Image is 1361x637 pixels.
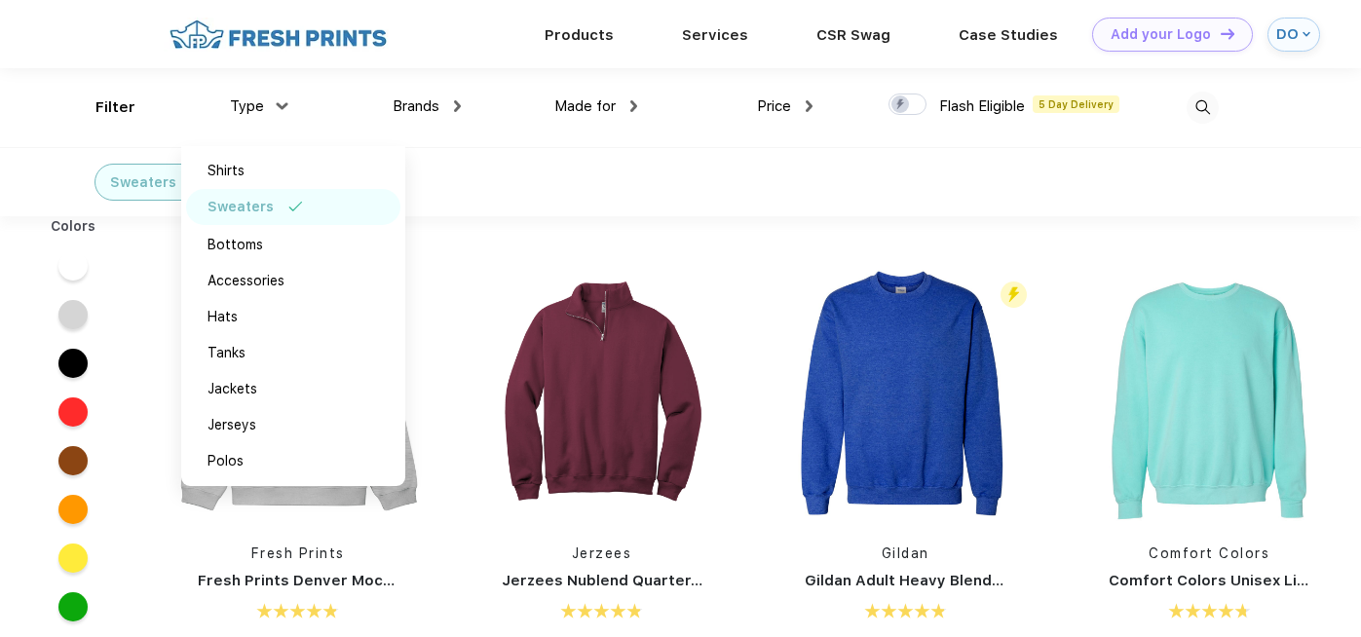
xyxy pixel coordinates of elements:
[630,100,637,112] img: dropdown.png
[208,379,257,399] div: Jackets
[208,451,244,471] div: Polos
[882,545,929,561] a: Gildan
[208,161,245,181] div: Shirts
[110,172,176,193] div: Sweaters
[1187,92,1219,124] img: desktop_search.svg
[208,343,246,363] div: Tanks
[1303,30,1310,38] img: arrow_down_blue.svg
[251,545,345,561] a: Fresh Prints
[775,265,1035,524] img: func=resize&h=266
[288,202,303,211] img: filter_selected.svg
[502,572,904,589] a: Jerzees Nublend Quarter-Zip Cadet Collar Sweatshirt
[277,102,288,109] img: dropdown.png
[1033,95,1119,113] span: 5 Day Delivery
[208,271,284,291] div: Accessories
[230,97,264,115] span: Type
[169,265,428,524] img: func=resize&h=266
[36,216,111,237] div: Colors
[1149,545,1269,561] a: Comfort Colors
[473,265,732,524] img: func=resize&h=266
[208,235,263,255] div: Bottoms
[454,100,461,112] img: dropdown.png
[1111,26,1211,43] div: Add your Logo
[939,97,1025,115] span: Flash Eligible
[393,97,439,115] span: Brands
[198,572,621,589] a: Fresh Prints Denver Mock Neck Heavyweight Sweatshirt
[806,100,813,112] img: dropdown.png
[757,97,791,115] span: Price
[572,545,632,561] a: Jerzees
[208,197,274,217] div: Sweaters
[1079,265,1339,524] img: func=resize&h=266
[208,415,256,435] div: Jerseys
[1221,28,1234,39] img: DT
[208,307,238,327] div: Hats
[545,26,614,44] a: Products
[805,572,1223,589] a: Gildan Adult Heavy Blend Adult 8 Oz. 50/50 Fleece Crew
[1276,26,1298,43] div: DO
[554,97,616,115] span: Made for
[95,96,135,119] div: Filter
[164,18,393,52] img: fo%20logo%202.webp
[1001,281,1027,308] img: flash_active_toggle.svg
